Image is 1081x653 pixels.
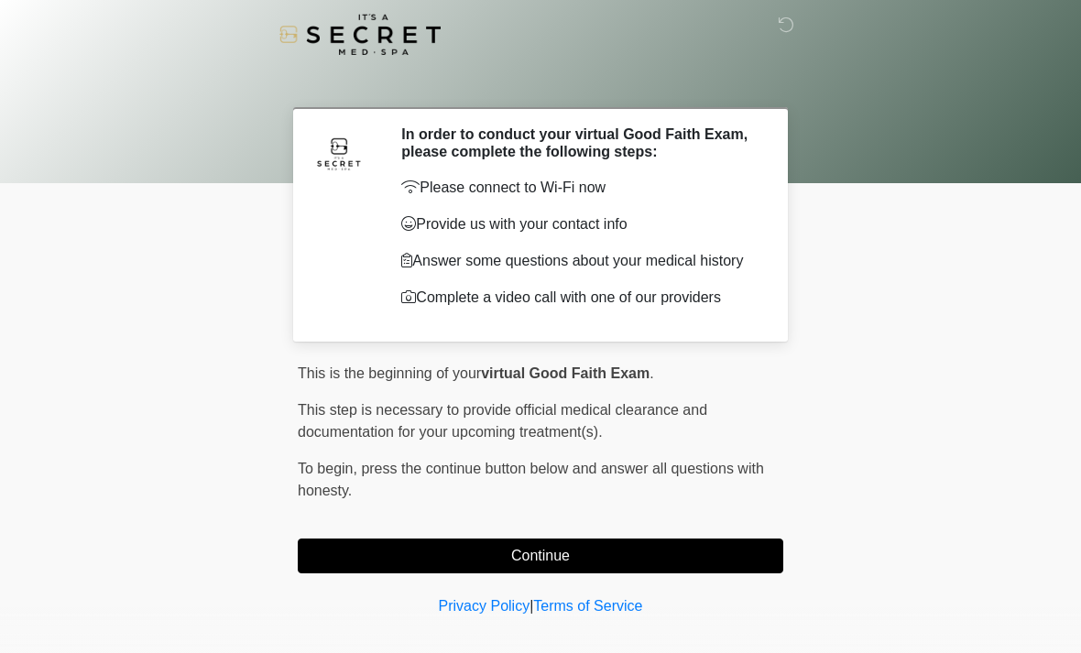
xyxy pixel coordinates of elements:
span: press the continue button below and answer all questions with honesty. [298,461,764,498]
strong: virtual Good Faith Exam [481,365,650,381]
a: Privacy Policy [439,598,530,614]
span: To begin, [298,461,361,476]
p: Answer some questions about your medical history [401,250,756,272]
img: Agent Avatar [311,125,366,180]
span: . [650,365,653,381]
a: Terms of Service [533,598,642,614]
p: Provide us with your contact info [401,213,756,235]
a: | [530,598,533,614]
h1: ‎ ‎ [284,66,797,100]
p: Please connect to Wi-Fi now [401,177,756,199]
button: Continue [298,539,783,573]
span: This step is necessary to provide official medical clearance and documentation for your upcoming ... [298,402,707,440]
p: Complete a video call with one of our providers [401,287,756,309]
img: It's A Secret Med Spa Logo [279,14,441,55]
span: This is the beginning of your [298,365,481,381]
h2: In order to conduct your virtual Good Faith Exam, please complete the following steps: [401,125,756,160]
